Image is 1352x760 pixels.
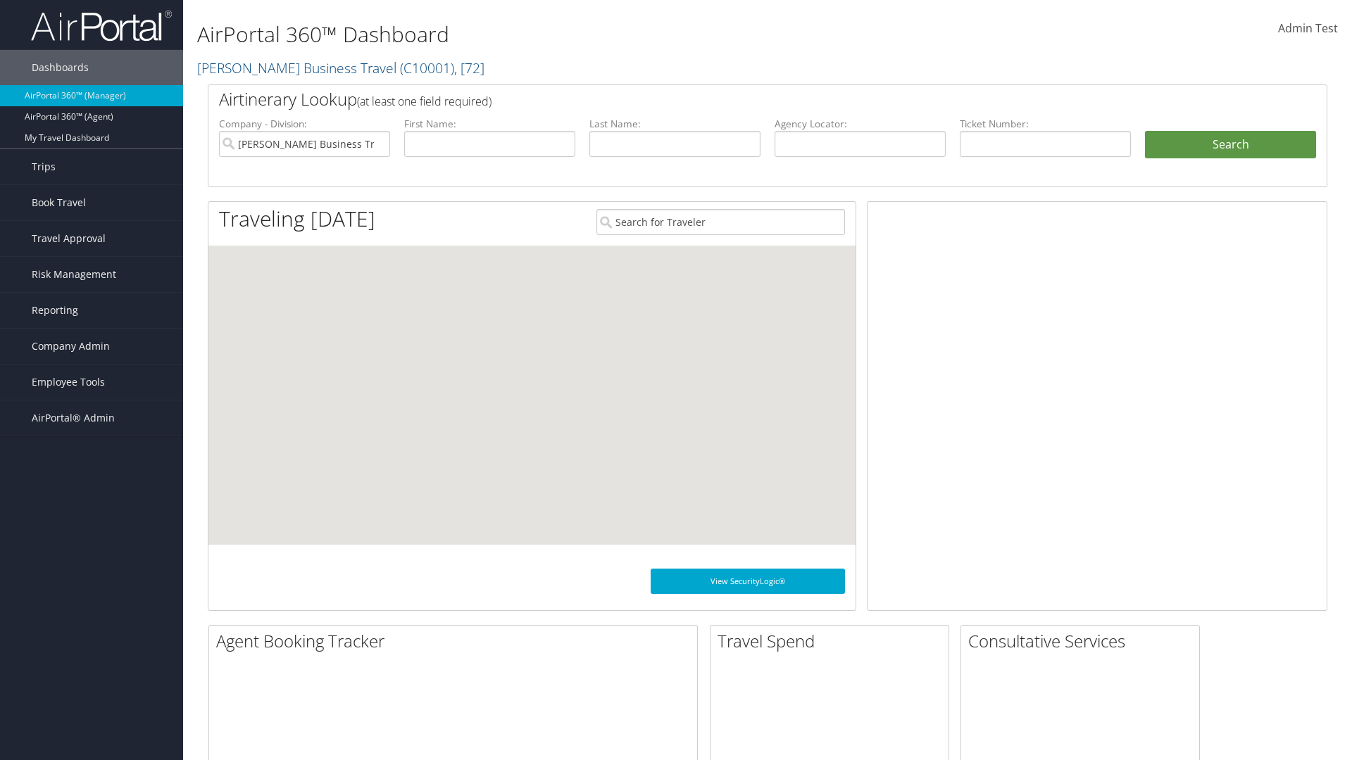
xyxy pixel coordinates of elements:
[968,629,1199,653] h2: Consultative Services
[400,58,454,77] span: ( C10001 )
[651,569,845,594] a: View SecurityLogic®
[718,629,949,653] h2: Travel Spend
[32,329,110,364] span: Company Admin
[1278,20,1338,36] span: Admin Test
[32,365,105,400] span: Employee Tools
[31,9,172,42] img: airportal-logo.png
[32,50,89,85] span: Dashboards
[960,117,1131,131] label: Ticket Number:
[32,400,115,436] span: AirPortal® Admin
[404,117,575,131] label: First Name:
[219,87,1223,111] h2: Airtinerary Lookup
[32,257,116,292] span: Risk Management
[197,58,484,77] a: [PERSON_NAME] Business Travel
[32,293,78,328] span: Reporting
[1278,7,1338,51] a: Admin Test
[357,94,492,109] span: (at least one field required)
[596,209,845,235] input: Search for Traveler
[32,185,86,220] span: Book Travel
[32,221,106,256] span: Travel Approval
[454,58,484,77] span: , [ 72 ]
[1145,131,1316,159] button: Search
[216,629,697,653] h2: Agent Booking Tracker
[219,204,375,234] h1: Traveling [DATE]
[589,117,760,131] label: Last Name:
[219,117,390,131] label: Company - Division:
[775,117,946,131] label: Agency Locator:
[197,20,958,49] h1: AirPortal 360™ Dashboard
[32,149,56,184] span: Trips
